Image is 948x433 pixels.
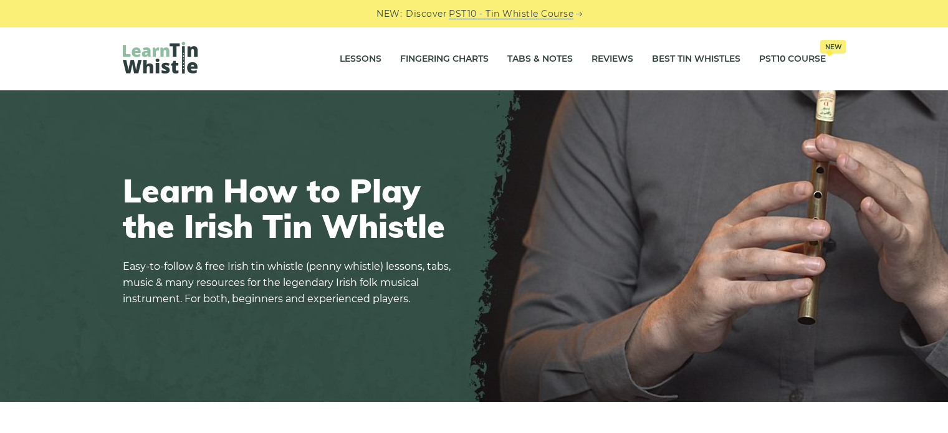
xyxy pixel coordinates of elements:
[759,44,826,75] a: PST10 CourseNew
[400,44,489,75] a: Fingering Charts
[820,40,846,54] span: New
[123,173,459,244] h1: Learn How to Play the Irish Tin Whistle
[340,44,381,75] a: Lessons
[652,44,740,75] a: Best Tin Whistles
[123,42,198,74] img: LearnTinWhistle.com
[123,259,459,307] p: Easy-to-follow & free Irish tin whistle (penny whistle) lessons, tabs, music & many resources for...
[507,44,573,75] a: Tabs & Notes
[591,44,633,75] a: Reviews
